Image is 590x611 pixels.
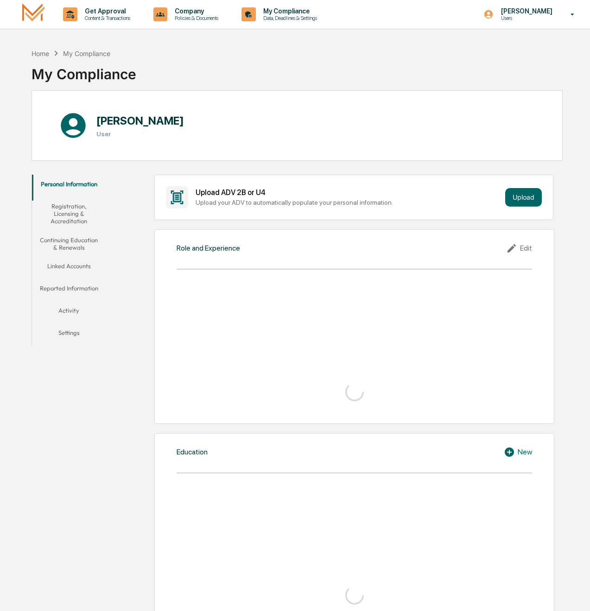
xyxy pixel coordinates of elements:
[196,188,501,197] div: Upload ADV 2B or U4
[32,257,106,279] button: Linked Accounts
[22,3,44,25] img: logo
[96,114,184,127] h1: [PERSON_NAME]
[32,175,106,346] div: secondary tabs example
[32,175,106,197] button: Personal Information
[32,301,106,323] button: Activity
[32,279,106,301] button: Reported Information
[506,243,532,254] div: Edit
[505,188,542,207] button: Upload
[196,199,501,206] div: Upload your ADV to automatically populate your personal information.
[32,231,106,257] button: Continuing Education & Renewals
[256,15,322,21] p: Data, Deadlines & Settings
[177,447,208,456] div: Education
[32,58,136,82] div: My Compliance
[167,7,223,15] p: Company
[177,244,240,252] div: Role and Experience
[504,447,532,458] div: New
[77,7,135,15] p: Get Approval
[167,15,223,21] p: Policies & Documents
[63,50,110,57] div: My Compliance
[32,197,106,231] button: Registration, Licensing & Accreditation
[494,15,557,21] p: Users
[32,323,106,346] button: Settings
[32,50,49,57] div: Home
[256,7,322,15] p: My Compliance
[494,7,557,15] p: [PERSON_NAME]
[96,130,184,138] h3: User
[77,15,135,21] p: Content & Transactions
